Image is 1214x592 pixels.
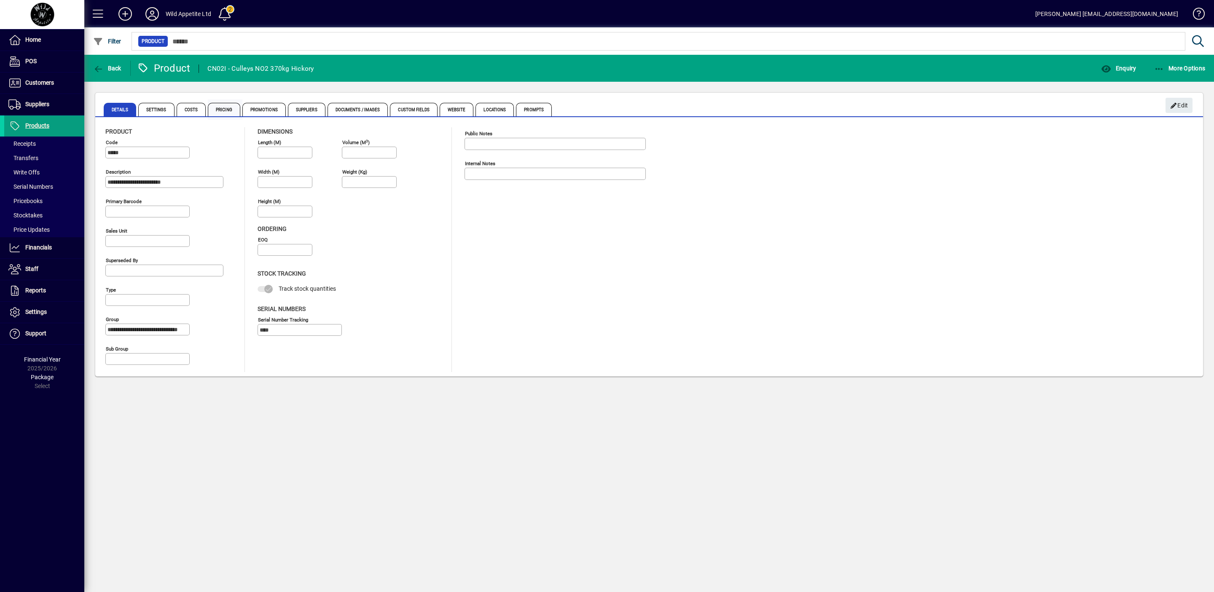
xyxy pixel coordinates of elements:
[31,374,54,380] span: Package
[465,161,495,166] mat-label: Internal Notes
[25,122,49,129] span: Products
[137,62,191,75] div: Product
[8,198,43,204] span: Pricebooks
[4,194,84,208] a: Pricebooks
[91,61,124,76] button: Back
[4,29,84,51] a: Home
[440,103,474,116] span: Website
[258,169,279,175] mat-label: Width (m)
[106,287,116,293] mat-label: Type
[207,62,314,75] div: CN02I - Culleys NO2 370kg Hickory
[1101,65,1136,72] span: Enquiry
[4,179,84,194] a: Serial Numbers
[106,139,118,145] mat-label: Code
[242,103,286,116] span: Promotions
[104,103,136,116] span: Details
[25,244,52,251] span: Financials
[4,323,84,344] a: Support
[93,65,121,72] span: Back
[258,316,308,322] mat-label: Serial Number tracking
[138,103,175,116] span: Settings
[106,316,119,322] mat-label: Group
[4,137,84,151] a: Receipts
[4,51,84,72] a: POS
[106,228,127,234] mat-label: Sales unit
[84,61,131,76] app-page-header-button: Back
[4,237,84,258] a: Financials
[4,72,84,94] a: Customers
[105,128,132,135] span: Product
[258,237,268,243] mat-label: EOQ
[8,155,38,161] span: Transfers
[1035,7,1178,21] div: [PERSON_NAME] [EMAIL_ADDRESS][DOMAIN_NAME]
[328,103,388,116] span: Documents / Images
[1166,98,1193,113] button: Edit
[1154,65,1206,72] span: More Options
[258,198,281,204] mat-label: Height (m)
[139,6,166,21] button: Profile
[279,285,336,292] span: Track stock quantities
[25,36,41,43] span: Home
[342,169,367,175] mat-label: Weight (Kg)
[8,226,50,233] span: Price Updates
[465,131,492,137] mat-label: Public Notes
[93,38,121,45] span: Filter
[25,330,46,337] span: Support
[25,287,46,294] span: Reports
[106,169,131,175] mat-label: Description
[258,139,281,145] mat-label: Length (m)
[142,37,164,46] span: Product
[25,58,37,64] span: POS
[4,94,84,115] a: Suppliers
[4,280,84,301] a: Reports
[177,103,206,116] span: Costs
[258,305,306,312] span: Serial Numbers
[106,198,142,204] mat-label: Primary barcode
[258,128,293,135] span: Dimensions
[25,79,54,86] span: Customers
[1187,2,1203,29] a: Knowledge Base
[8,183,53,190] span: Serial Numbers
[342,139,370,145] mat-label: Volume (m )
[4,165,84,179] a: Write Offs
[166,7,211,21] div: Wild Appetite Ltd
[288,103,325,116] span: Suppliers
[4,302,84,323] a: Settings
[1099,61,1138,76] button: Enquiry
[1152,61,1208,76] button: More Options
[258,225,287,232] span: Ordering
[516,103,552,116] span: Prompts
[4,222,84,237] a: Price Updates
[208,103,240,116] span: Pricing
[4,259,84,280] a: Staff
[8,169,40,176] span: Write Offs
[25,265,38,272] span: Staff
[390,103,437,116] span: Custom Fields
[25,101,49,107] span: Suppliers
[475,103,514,116] span: Locations
[106,257,138,263] mat-label: Superseded by
[258,270,306,277] span: Stock Tracking
[366,139,368,143] sup: 3
[4,151,84,165] a: Transfers
[24,356,61,363] span: Financial Year
[112,6,139,21] button: Add
[8,140,36,147] span: Receipts
[4,208,84,222] a: Stocktakes
[106,346,128,352] mat-label: Sub group
[25,308,47,315] span: Settings
[8,212,43,219] span: Stocktakes
[91,34,124,49] button: Filter
[1170,99,1188,113] span: Edit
